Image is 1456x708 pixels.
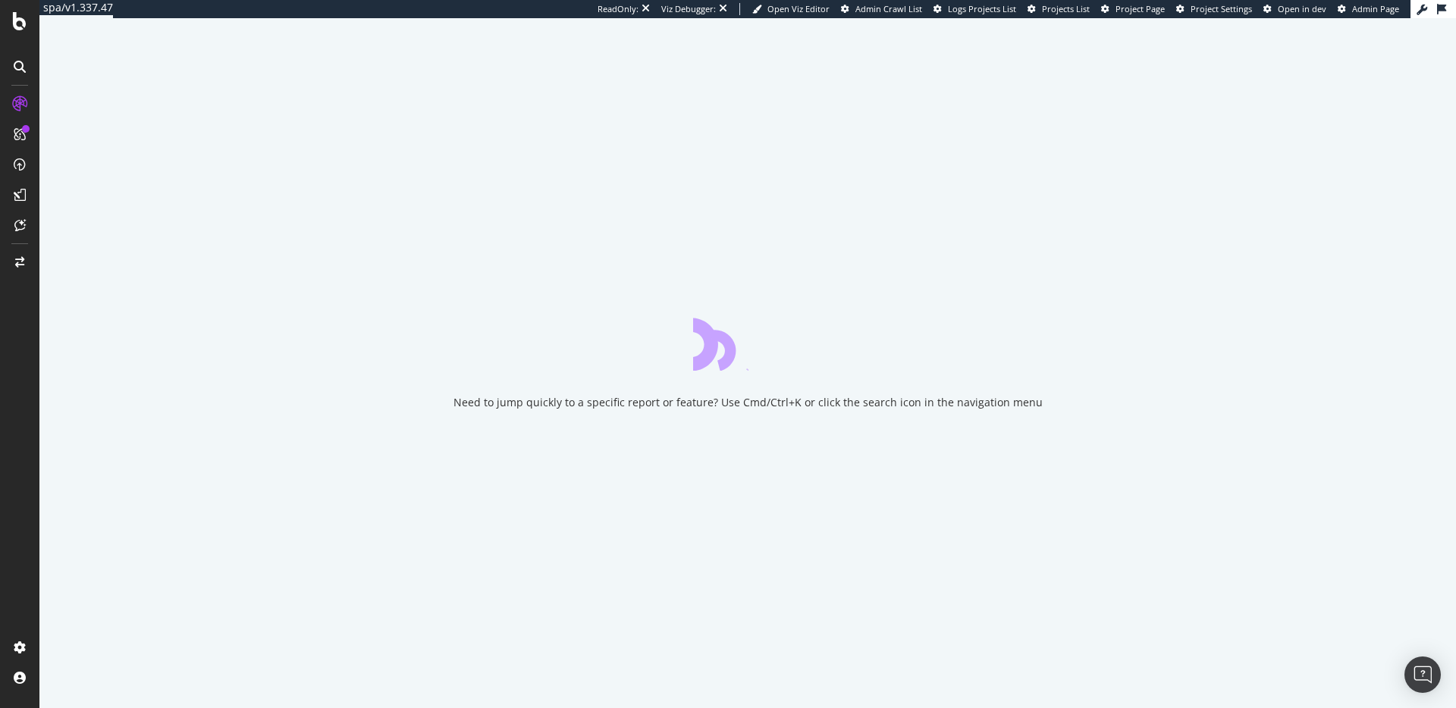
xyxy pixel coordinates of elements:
a: Project Page [1101,3,1165,15]
a: Admin Page [1338,3,1399,15]
span: Open Viz Editor [767,3,830,14]
span: Admin Page [1352,3,1399,14]
a: Projects List [1028,3,1090,15]
a: Project Settings [1176,3,1252,15]
a: Admin Crawl List [841,3,922,15]
a: Open in dev [1263,3,1326,15]
div: Need to jump quickly to a specific report or feature? Use Cmd/Ctrl+K or click the search icon in ... [453,395,1043,410]
a: Logs Projects List [934,3,1016,15]
div: animation [693,316,802,371]
span: Open in dev [1278,3,1326,14]
div: ReadOnly: [598,3,639,15]
span: Project Settings [1191,3,1252,14]
span: Logs Projects List [948,3,1016,14]
a: Open Viz Editor [752,3,830,15]
div: Viz Debugger: [661,3,716,15]
span: Projects List [1042,3,1090,14]
div: Open Intercom Messenger [1404,656,1441,693]
span: Project Page [1116,3,1165,14]
span: Admin Crawl List [855,3,922,14]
